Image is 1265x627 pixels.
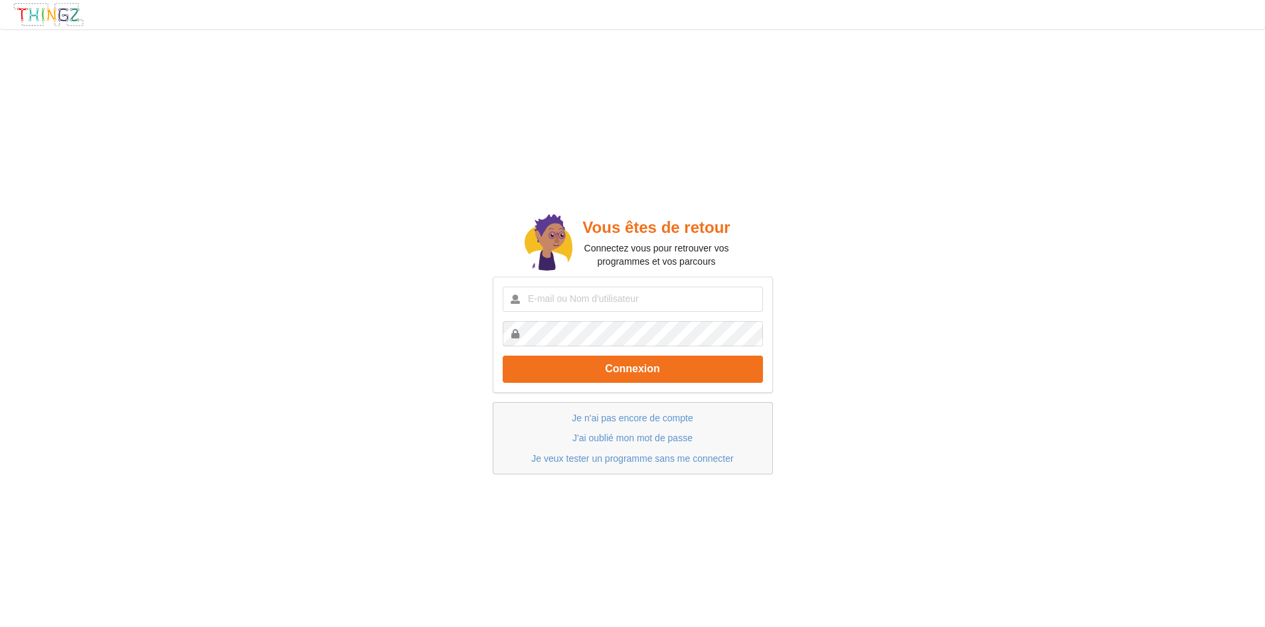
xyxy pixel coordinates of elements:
a: J'ai oublié mon mot de passe [572,433,693,443]
input: E-mail ou Nom d'utilisateur [503,287,763,312]
img: thingz_logo.png [13,2,84,27]
p: Connectez vous pour retrouver vos programmes et vos parcours [572,242,740,268]
a: Je n'ai pas encore de compte [572,413,693,423]
img: doc.svg [525,214,572,273]
h2: Vous êtes de retour [572,218,740,238]
button: Connexion [503,356,763,383]
a: Je veux tester un programme sans me connecter [531,453,733,464]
